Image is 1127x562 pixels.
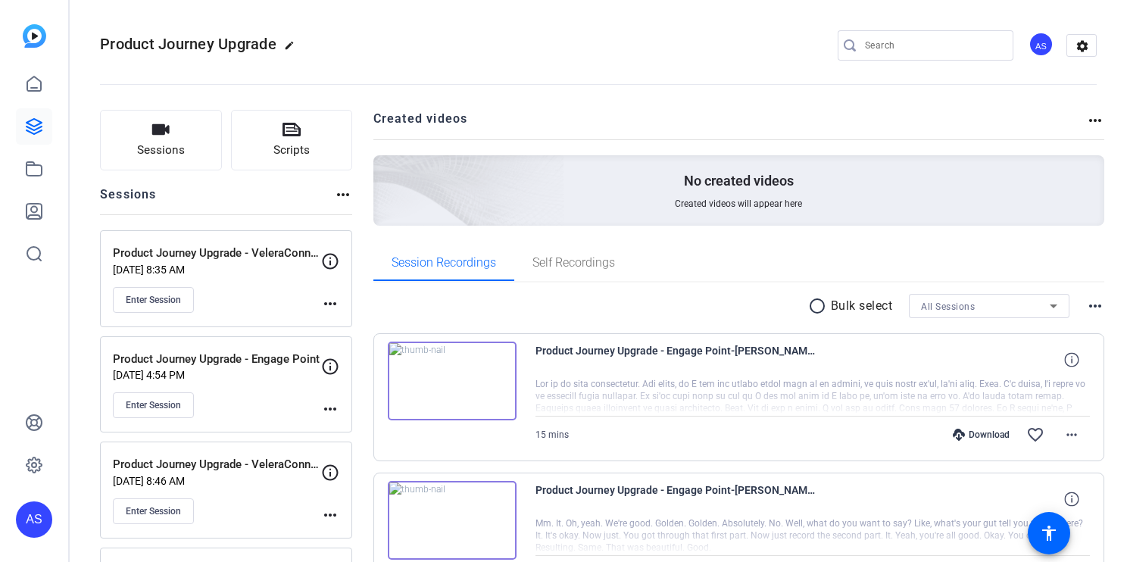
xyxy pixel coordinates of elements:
p: [DATE] 8:46 AM [113,475,321,487]
mat-icon: edit [284,40,302,58]
span: Session Recordings [392,257,496,269]
mat-icon: more_horiz [334,186,352,204]
ngx-avatar: Ami Scheidler [1029,32,1055,58]
mat-icon: more_horiz [321,400,339,418]
p: Bulk select [831,297,893,315]
p: Product Journey Upgrade - VeleraConnect, PrimaxConnect, CardConnect [113,456,321,473]
mat-icon: more_horiz [321,295,339,313]
span: All Sessions [921,301,975,312]
mat-icon: favorite_border [1026,426,1044,444]
button: Enter Session [113,392,194,418]
mat-icon: more_horiz [1086,297,1104,315]
span: Scripts [273,142,310,159]
mat-icon: accessibility [1040,524,1058,542]
button: Enter Session [113,498,194,524]
span: Product Journey Upgrade [100,35,276,53]
span: Enter Session [126,399,181,411]
mat-icon: more_horiz [321,506,339,524]
h2: Sessions [100,186,157,214]
span: 15 mins [535,429,569,440]
button: Enter Session [113,287,194,313]
img: blue-gradient.svg [23,24,46,48]
div: Download [945,429,1017,441]
img: thumb-nail [388,481,517,560]
span: Product Journey Upgrade - Engage Point-[PERSON_NAME]-2025-09-05-14-21-42-596-0 [535,481,816,517]
img: thumb-nail [388,342,517,420]
mat-icon: settings [1067,35,1097,58]
mat-icon: more_horiz [1086,111,1104,130]
p: Product Journey Upgrade - Engage Point [113,351,321,368]
button: Sessions [100,110,222,170]
span: Enter Session [126,505,181,517]
img: Creted videos background [204,5,565,334]
span: Enter Session [126,294,181,306]
p: No created videos [684,172,794,190]
div: AS [1029,32,1054,57]
div: AS [16,501,52,538]
mat-icon: more_horiz [1063,426,1081,444]
p: [DATE] 8:35 AM [113,264,321,276]
span: Sessions [137,142,185,159]
span: Created videos will appear here [675,198,802,210]
span: Product Journey Upgrade - Engage Point-[PERSON_NAME]-2025-09-05-14-36-58-615-1 [535,342,816,378]
span: Self Recordings [532,257,615,269]
input: Search [865,36,1001,55]
p: [DATE] 4:54 PM [113,369,321,381]
mat-icon: radio_button_unchecked [808,297,831,315]
button: Scripts [231,110,353,170]
p: Product Journey Upgrade - VeleraConnect October [113,245,321,262]
h2: Created videos [373,110,1087,139]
